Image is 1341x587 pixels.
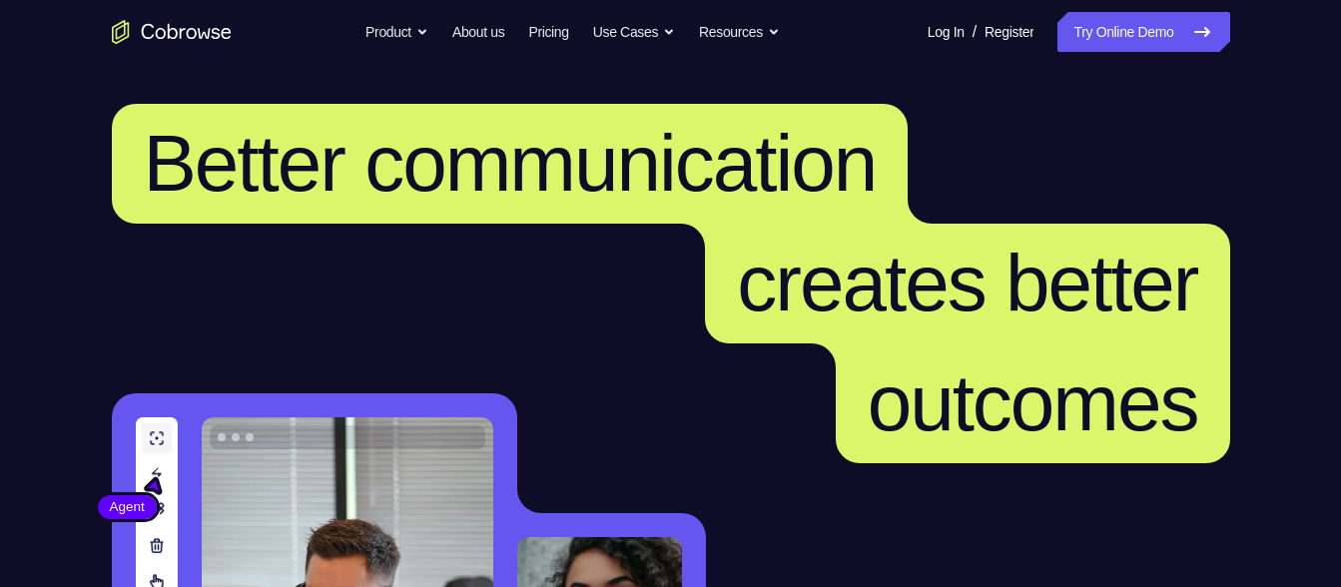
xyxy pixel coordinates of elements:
[98,497,157,517] span: Agent
[928,12,965,52] a: Log In
[144,119,877,208] span: Better communication
[868,358,1198,447] span: outcomes
[973,20,977,44] span: /
[1057,12,1229,52] a: Try Online Demo
[452,12,504,52] a: About us
[528,12,568,52] a: Pricing
[699,12,780,52] button: Resources
[593,12,675,52] button: Use Cases
[365,12,428,52] button: Product
[985,12,1033,52] a: Register
[737,239,1197,327] span: creates better
[112,20,232,44] a: Go to the home page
